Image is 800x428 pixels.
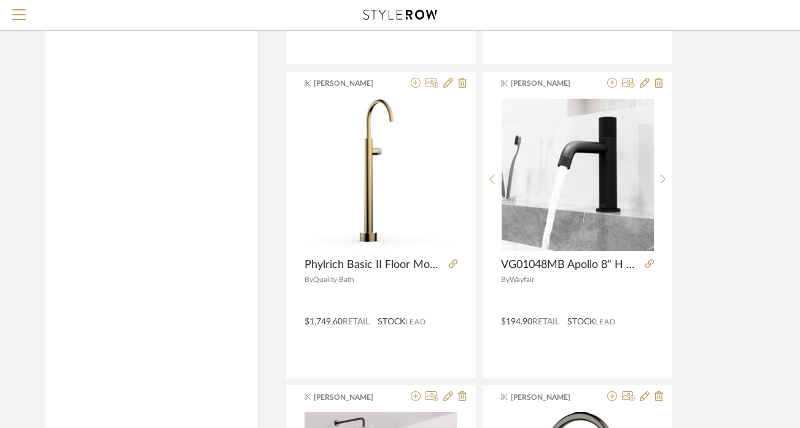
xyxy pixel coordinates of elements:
[305,318,343,326] span: $1,749.60
[567,316,595,329] span: STOCK
[378,316,405,329] span: STOCK
[502,98,654,251] div: 0
[305,276,313,283] span: By
[405,318,426,326] span: Lead
[510,276,534,283] span: Wayfair
[511,392,588,403] span: [PERSON_NAME]
[501,276,510,283] span: By
[502,99,654,251] img: VG01048MB Apollo 8" H Single Handle Single Hole Bathroom Faucet
[532,318,559,326] span: Retail
[305,98,457,251] img: Phylrich Basic II Floor Mount Tub Faucet
[305,258,444,272] span: Phylrich Basic II Floor Mount Tub Faucet
[313,276,354,283] span: Quality Bath
[314,78,391,89] span: [PERSON_NAME]
[595,318,616,326] span: Lead
[501,318,532,326] span: $194.90
[314,392,391,403] span: [PERSON_NAME]
[343,318,370,326] span: Retail
[511,78,588,89] span: [PERSON_NAME]
[501,258,640,272] span: VG01048MB Apollo 8" H Single Handle Single Hole Bathroom Faucet
[305,98,457,251] div: 0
